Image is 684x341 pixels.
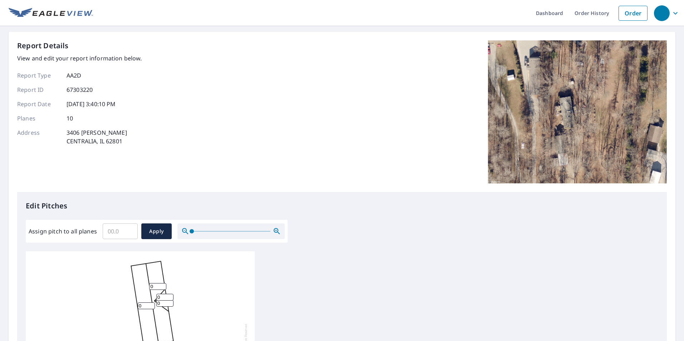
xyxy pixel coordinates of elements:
p: 3406 [PERSON_NAME] CENTRALIA, IL 62801 [67,128,127,145]
p: Planes [17,114,60,123]
p: 10 [67,114,73,123]
a: Order [619,6,648,21]
p: Report Type [17,71,60,80]
img: Top image [488,40,667,183]
p: 67303220 [67,85,93,94]
p: Edit Pitches [26,201,658,211]
p: Address [17,128,60,145]
p: View and edit your report information below. [17,54,142,63]
p: AA2D [67,71,82,80]
p: Report Details [17,40,69,51]
label: Assign pitch to all planes [29,227,97,236]
p: [DATE] 3:40:10 PM [67,100,116,108]
button: Apply [141,223,172,239]
input: 00.0 [103,221,138,241]
span: Apply [147,227,166,236]
p: Report Date [17,100,60,108]
p: Report ID [17,85,60,94]
img: EV Logo [9,8,93,19]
